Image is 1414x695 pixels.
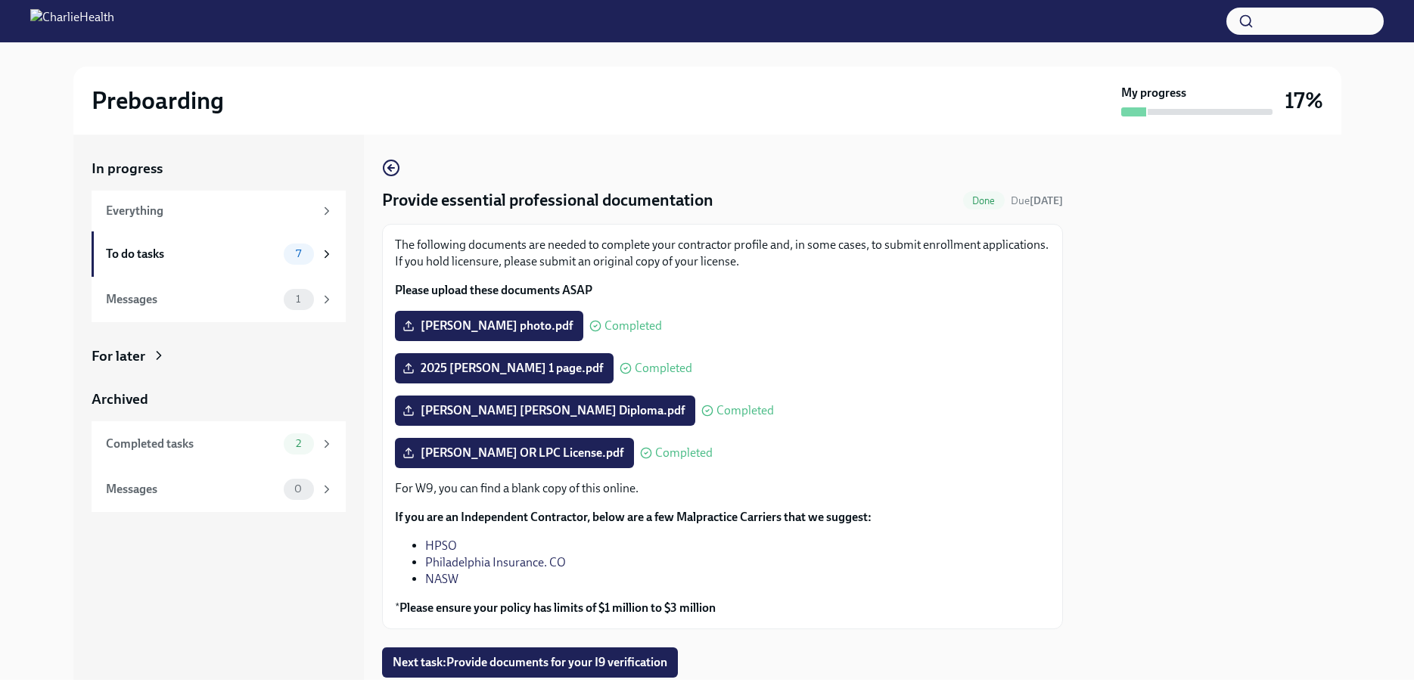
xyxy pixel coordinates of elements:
span: Completed [635,362,692,374]
p: The following documents are needed to complete your contractor profile and, in some cases, to sub... [395,237,1050,270]
h3: 17% [1285,87,1323,114]
a: Archived [92,389,346,409]
span: Completed [604,320,662,332]
button: Next task:Provide documents for your I9 verification [382,647,678,678]
span: Done [963,195,1005,206]
strong: Please ensure your policy has limits of $1 million to $3 million [399,600,716,615]
strong: My progress [1121,85,1186,101]
a: Everything [92,191,346,231]
strong: If you are an Independent Contractor, below are a few Malpractice Carriers that we suggest: [395,510,872,524]
span: [PERSON_NAME] OR LPC License.pdf [406,445,623,461]
span: [PERSON_NAME] photo.pdf [406,318,573,334]
a: For later [92,346,346,366]
span: 2025 [PERSON_NAME] 1 page.pdf [406,361,603,376]
a: To do tasks7 [92,231,346,277]
span: 2 [287,438,310,449]
span: 0 [285,483,311,495]
span: 7 [287,248,310,259]
div: Messages [106,481,278,498]
a: In progress [92,159,346,178]
h2: Preboarding [92,85,224,116]
span: Completed [716,405,774,417]
span: [PERSON_NAME] [PERSON_NAME] Diploma.pdf [406,403,685,418]
a: Philadelphia Insurance. CO [425,555,566,569]
strong: Please upload these documents ASAP [395,283,592,297]
div: Messages [106,291,278,308]
a: NASW [425,572,458,586]
label: [PERSON_NAME] photo.pdf [395,311,583,341]
span: Next task : Provide documents for your I9 verification [393,655,667,670]
label: [PERSON_NAME] [PERSON_NAME] Diploma.pdf [395,396,695,426]
div: To do tasks [106,246,278,262]
span: October 12th, 2025 06:00 [1011,194,1063,208]
a: Messages1 [92,277,346,322]
label: [PERSON_NAME] OR LPC License.pdf [395,438,634,468]
div: Completed tasks [106,436,278,452]
span: Due [1011,194,1063,207]
h4: Provide essential professional documentation [382,189,713,212]
img: CharlieHealth [30,9,114,33]
strong: [DATE] [1030,194,1063,207]
a: Messages0 [92,467,346,512]
p: For W9, you can find a blank copy of this online. [395,480,1050,497]
span: 1 [287,293,309,305]
a: Completed tasks2 [92,421,346,467]
span: Completed [655,447,713,459]
label: 2025 [PERSON_NAME] 1 page.pdf [395,353,614,383]
a: HPSO [425,538,457,553]
div: For later [92,346,145,366]
div: Everything [106,203,314,219]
